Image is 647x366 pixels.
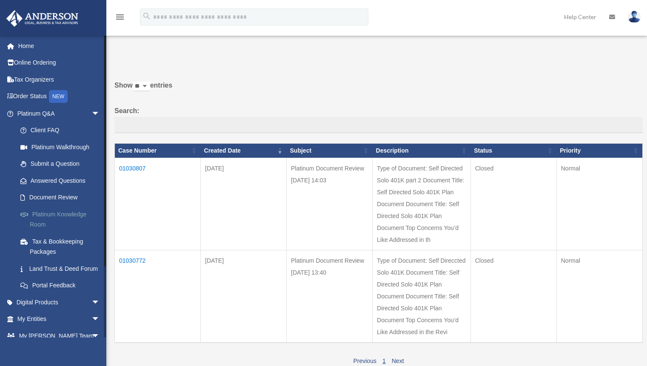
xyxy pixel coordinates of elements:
i: search [142,11,151,21]
th: Priority: activate to sort column ascending [556,143,642,158]
a: Next [392,357,404,364]
a: Order StatusNEW [6,88,113,105]
a: Portal Feedback [12,277,113,294]
a: My Entitiesarrow_drop_down [6,311,113,328]
input: Search: [114,117,643,133]
td: Closed [470,250,556,343]
td: 01030807 [115,158,201,250]
a: Platinum Walkthrough [12,139,113,156]
img: User Pic [628,11,641,23]
th: Case Number: activate to sort column ascending [115,143,201,158]
a: 1 [382,357,386,364]
th: Created Date: activate to sort column ascending [201,143,287,158]
select: Showentries [133,82,150,91]
a: Previous [353,357,376,364]
td: Type of Document: Self Directed Solo 401K part 2 Document Title: Self Directed Solo 401K Plan Doc... [373,158,471,250]
td: 01030772 [115,250,201,343]
i: menu [115,12,125,22]
td: [DATE] [201,250,287,343]
a: Online Ordering [6,54,113,71]
img: Anderson Advisors Platinum Portal [4,10,81,27]
a: Client FAQ [12,122,113,139]
a: Platinum Q&Aarrow_drop_down [6,105,113,122]
td: Normal [556,250,642,343]
div: NEW [49,90,68,103]
td: Type of Document: Self Direccted Solo 401K Document Title: Self Directed Solo 401K Plan Document ... [373,250,471,343]
a: Document Review [12,189,113,206]
a: My [PERSON_NAME] Teamarrow_drop_down [6,327,113,344]
a: Answered Questions [12,172,108,189]
a: Tax Organizers [6,71,113,88]
a: Land Trust & Deed Forum [12,260,113,277]
th: Description: activate to sort column ascending [373,143,471,158]
td: Normal [556,158,642,250]
td: Platinum Document Review [DATE] 14:03 [287,158,373,250]
th: Subject: activate to sort column ascending [287,143,373,158]
label: Search: [114,105,643,133]
span: arrow_drop_down [91,105,108,122]
a: Platinum Knowledge Room [12,206,113,233]
td: Platinum Document Review [DATE] 13:40 [287,250,373,343]
td: [DATE] [201,158,287,250]
th: Status: activate to sort column ascending [470,143,556,158]
a: Home [6,37,113,54]
td: Closed [470,158,556,250]
span: arrow_drop_down [91,327,108,345]
span: arrow_drop_down [91,311,108,328]
label: Show entries [114,79,643,100]
a: Tax & Bookkeeping Packages [12,233,113,260]
a: Submit a Question [12,156,113,173]
span: arrow_drop_down [91,294,108,311]
a: menu [115,15,125,22]
a: Digital Productsarrow_drop_down [6,294,113,311]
